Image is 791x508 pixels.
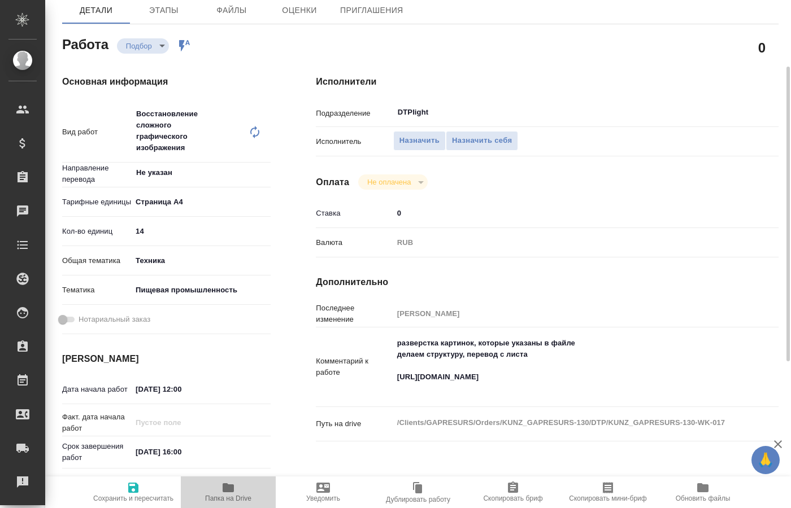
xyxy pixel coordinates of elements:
button: Назначить [393,131,446,151]
p: Тематика [62,284,132,296]
h4: Исполнители [316,75,779,89]
button: Сохранить и пересчитать [86,476,181,508]
input: Пустое поле [132,414,231,431]
h4: Основная информация [62,75,271,89]
span: Нотариальный заказ [79,314,150,325]
span: Файлы [205,3,259,17]
span: Дублировать работу [386,496,450,503]
button: Open [734,111,736,113]
button: Не оплачена [364,177,414,187]
p: Кол-во единиц [62,226,132,237]
p: Подразделение [316,108,393,119]
h4: Оплата [316,176,349,189]
input: Пустое поле [393,305,740,322]
span: Скопировать бриф [483,494,542,502]
p: Ставка [316,208,393,219]
div: Пищевая промышленность [132,281,271,300]
span: 🙏 [756,448,775,472]
div: RUB [393,233,740,252]
textarea: /Clients/GAPRESURS/Orders/KUNZ_GAPRESURS-130/DTP/KUNZ_GAPRESURS-130-WK-017 [393,413,740,432]
div: Подбор [358,174,428,190]
span: Этапы [137,3,191,17]
button: Скопировать мини-бриф [560,476,655,508]
span: Сохранить и пересчитать [93,494,173,502]
input: ✎ Введи что-нибудь [393,205,740,221]
p: Дата начала работ [62,384,132,395]
p: Факт. дата начала работ [62,411,132,434]
p: Вид работ [62,126,132,138]
span: Детали [69,3,123,17]
p: Исполнитель [316,136,393,147]
p: Направление перевода [62,163,132,185]
button: Папка на Drive [181,476,276,508]
span: Скопировать мини-бриф [569,494,646,502]
p: Комментарий к работе [316,356,393,378]
h2: Работа [62,33,108,54]
button: Обновить файлы [655,476,750,508]
span: Назначить себя [452,134,512,147]
span: Папка на Drive [205,494,251,502]
div: Техника [132,251,271,270]
button: Подбор [123,41,155,51]
input: ✎ Введи что-нибудь [132,381,231,397]
button: Назначить себя [446,131,518,151]
div: Страница А4 [132,192,271,212]
div: Подбор [117,38,169,54]
p: Последнее изменение [316,303,393,325]
button: Уведомить [276,476,371,508]
span: Обновить файлы [676,494,731,502]
button: 🙏 [751,446,780,474]
button: Дублировать работу [371,476,466,508]
button: Open [264,172,267,174]
p: Срок завершения работ [62,441,132,463]
span: Уведомить [306,494,340,502]
p: Валюта [316,237,393,248]
h4: Дополнительно [316,275,779,289]
p: Общая тематика [62,255,132,266]
span: Приглашения [340,3,403,17]
input: ✎ Введи что-нибудь [132,444,231,460]
p: Тарифные единицы [62,196,132,208]
span: Оценки [272,3,327,17]
textarea: разверстка картинок, которые указаны в файле делаем структуру, перевод с листа [URL][DOMAIN_NAME] [393,334,740,398]
p: Путь на drive [316,418,393,430]
input: ✎ Введи что-нибудь [132,223,271,239]
span: Назначить [399,134,440,147]
h4: [PERSON_NAME] [62,352,271,366]
button: Скопировать бриф [466,476,560,508]
h2: 0 [758,38,766,57]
